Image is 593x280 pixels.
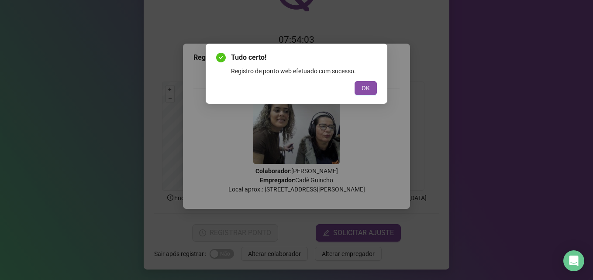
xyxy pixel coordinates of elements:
span: OK [362,83,370,93]
span: Tudo certo! [231,52,377,63]
div: Registro de ponto web efetuado com sucesso. [231,66,377,76]
button: OK [355,81,377,95]
div: Open Intercom Messenger [563,250,584,271]
span: check-circle [216,53,226,62]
